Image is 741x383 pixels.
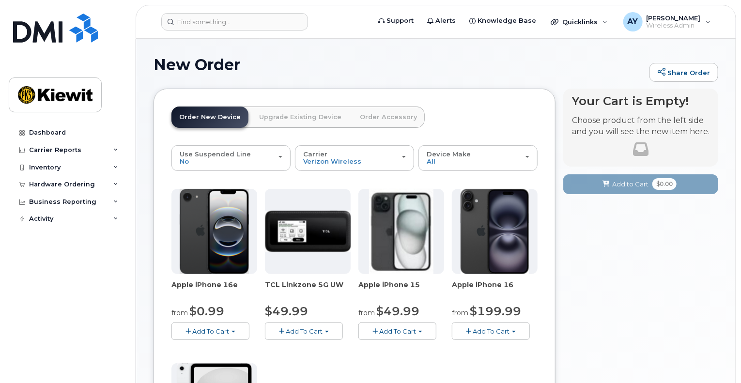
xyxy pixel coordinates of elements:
a: Order New Device [171,107,248,128]
div: Apple iPhone 16 [452,280,538,299]
img: iphone_16_plus.png [461,189,529,274]
span: Use Suspended Line [180,150,251,158]
span: Add To Cart [379,327,416,335]
button: Device Make All [418,145,538,170]
button: Add to Cart $0.00 [563,174,718,194]
span: Device Make [427,150,471,158]
span: Add To Cart [192,327,229,335]
p: Choose product from the left side and you will see the new item here. [572,115,710,138]
div: TCL Linkzone 5G UW [265,280,351,299]
a: Share Order [649,63,718,82]
button: Add To Cart [452,322,530,339]
div: Apple iPhone 15 [358,280,444,299]
span: Carrier [303,150,327,158]
span: $0.99 [189,304,224,318]
a: Order Accessory [352,107,425,128]
small: from [358,308,375,317]
span: $49.99 [265,304,308,318]
span: Add To Cart [473,327,509,335]
small: from [171,308,188,317]
img: iphone16e.png [180,189,249,274]
span: $199.99 [470,304,521,318]
h1: New Order [154,56,645,73]
button: Use Suspended Line No [171,145,291,170]
span: Verizon Wireless [303,157,361,165]
button: Add To Cart [171,322,249,339]
button: Add To Cart [265,322,343,339]
h4: Your Cart is Empty! [572,94,710,107]
button: Carrier Verizon Wireless [295,145,414,170]
span: $49.99 [376,304,419,318]
img: linkzone5g.png [265,211,351,252]
div: Apple iPhone 16e [171,280,257,299]
img: iphone15.jpg [369,189,433,274]
span: Add to Cart [612,180,648,189]
iframe: Messenger Launcher [699,341,734,376]
button: Add To Cart [358,322,436,339]
a: Upgrade Existing Device [251,107,349,128]
span: $0.00 [652,178,677,190]
span: All [427,157,435,165]
span: No [180,157,189,165]
small: from [452,308,468,317]
span: Add To Cart [286,327,323,335]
